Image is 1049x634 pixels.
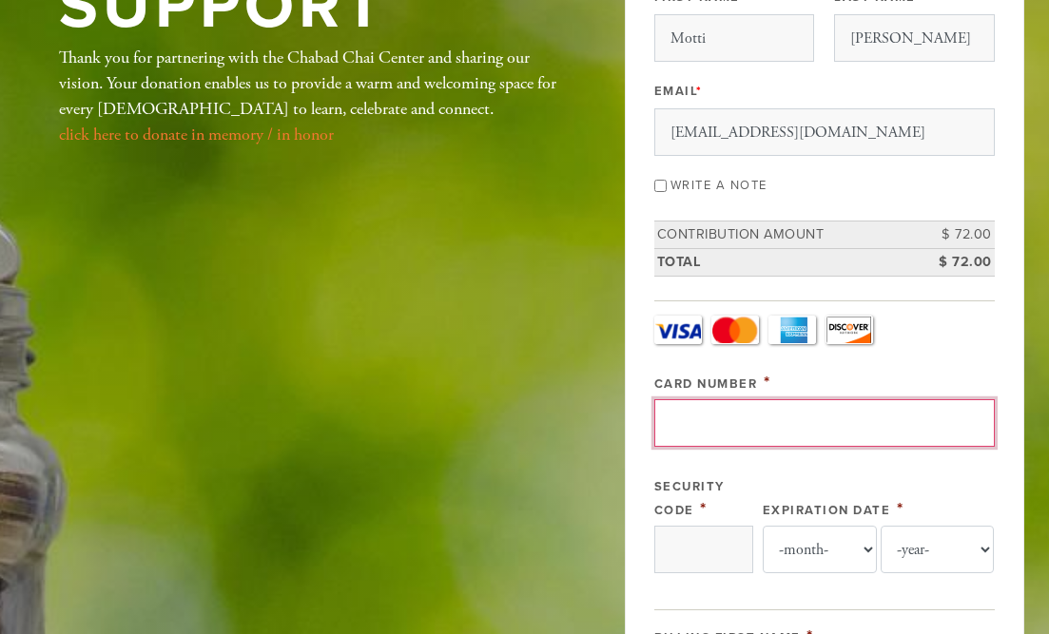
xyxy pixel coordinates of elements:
[654,376,758,392] label: Card Number
[654,248,909,276] td: Total
[711,316,759,344] a: MasterCard
[59,124,334,145] a: click here to donate in memory / in honor
[768,316,816,344] a: Amex
[909,248,995,276] td: $ 72.00
[909,221,995,249] td: $ 72.00
[700,498,708,519] span: This field is required.
[654,479,725,518] label: Security Code
[670,178,767,193] label: Write a note
[764,372,771,393] span: This field is required.
[763,503,891,518] label: Expiration Date
[881,526,995,573] select: Expiration Date year
[59,45,563,147] div: Thank you for partnering with the Chabad Chai Center and sharing our vision. Your donation enable...
[654,83,703,100] label: Email
[897,498,904,519] span: This field is required.
[654,316,702,344] a: Visa
[696,84,703,99] span: This field is required.
[654,221,909,249] td: Contribution Amount
[763,526,877,573] select: Expiration Date month
[826,316,873,344] a: Discover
